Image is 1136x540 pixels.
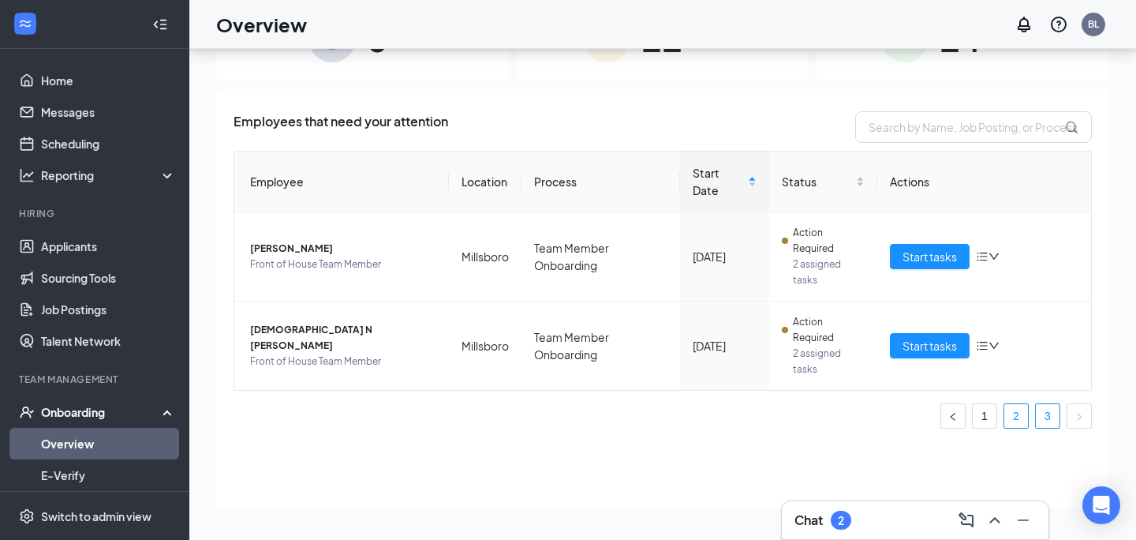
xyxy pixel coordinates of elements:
[890,244,970,269] button: Start tasks
[1014,511,1033,530] svg: Minimize
[521,302,680,390] td: Team Member Onboarding
[693,248,757,265] div: [DATE]
[41,404,163,420] div: Onboarding
[1088,17,1099,31] div: BL
[41,231,176,262] a: Applicants
[19,207,173,220] div: Hiring
[1036,404,1059,428] a: 3
[41,325,176,357] a: Talent Network
[1067,403,1092,429] button: right
[902,337,957,354] span: Start tasks
[940,403,966,429] li: Previous Page
[793,257,865,288] span: 2 assigned tasks
[877,152,1092,212] th: Actions
[41,428,176,459] a: Overview
[41,96,176,128] a: Messages
[973,404,996,428] a: 1
[1082,486,1120,524] div: Open Intercom Messenger
[855,111,1092,143] input: Search by Name, Job Posting, or Process
[793,225,865,257] span: Action Required
[250,257,436,272] span: Front of House Team Member
[41,508,151,524] div: Switch to admin view
[250,354,436,369] span: Front of House Team Member
[19,373,173,386] div: Team Management
[19,404,35,420] svg: UserCheck
[1011,508,1036,533] button: Minimize
[449,302,521,390] td: Millsboro
[19,508,35,524] svg: Settings
[794,512,823,529] h3: Chat
[1067,403,1092,429] li: Next Page
[957,511,976,530] svg: ComposeMessage
[769,152,877,212] th: Status
[890,333,970,358] button: Start tasks
[976,339,988,352] span: bars
[985,511,1004,530] svg: ChevronUp
[449,212,521,302] td: Millsboro
[234,152,449,212] th: Employee
[41,459,176,491] a: E-Verify
[1035,403,1060,429] li: 3
[1015,15,1033,34] svg: Notifications
[41,128,176,159] a: Scheduling
[41,294,176,325] a: Job Postings
[250,241,436,257] span: [PERSON_NAME]
[838,514,844,527] div: 2
[1074,412,1084,422] span: right
[152,17,168,32] svg: Collapse
[982,508,1007,533] button: ChevronUp
[693,164,745,199] span: Start Date
[521,212,680,302] td: Team Member Onboarding
[954,508,979,533] button: ComposeMessage
[988,251,1000,262] span: down
[41,167,177,183] div: Reporting
[234,111,448,143] span: Employees that need your attention
[521,152,680,212] th: Process
[250,322,436,354] span: [DEMOGRAPHIC_DATA] N [PERSON_NAME]
[19,167,35,183] svg: Analysis
[940,403,966,429] button: left
[449,152,521,212] th: Location
[41,65,176,96] a: Home
[972,403,997,429] li: 1
[782,173,853,190] span: Status
[902,248,957,265] span: Start tasks
[976,250,988,263] span: bars
[41,262,176,294] a: Sourcing Tools
[1003,403,1029,429] li: 2
[793,346,865,377] span: 2 assigned tasks
[793,314,865,346] span: Action Required
[1004,404,1028,428] a: 2
[693,337,757,354] div: [DATE]
[216,11,307,38] h1: Overview
[1049,15,1068,34] svg: QuestionInfo
[988,340,1000,351] span: down
[948,412,958,422] span: left
[17,16,33,32] svg: WorkstreamLogo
